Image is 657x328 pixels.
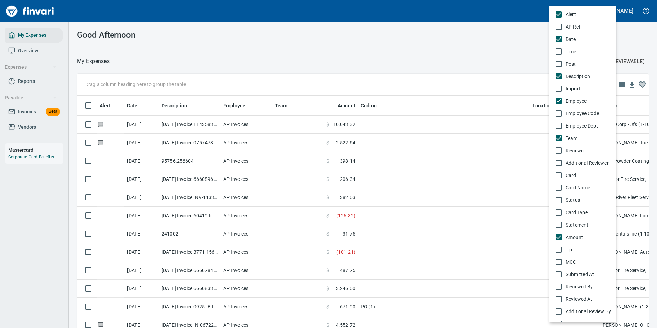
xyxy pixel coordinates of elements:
li: Employee Dept [549,120,616,132]
span: Submitted At [566,271,611,278]
li: Status [549,194,616,206]
span: Additional Review By [566,308,611,315]
li: Post [549,58,616,70]
span: MCC [566,259,611,265]
span: Time [566,48,611,55]
span: AP Ref [566,23,611,30]
span: Employee Dept [566,122,611,129]
span: Additional Review At [566,320,611,327]
span: Post [566,61,611,67]
li: Card Name [549,182,616,194]
li: MCC [549,256,616,268]
li: Additional Review By [549,305,616,318]
span: Alert [566,11,611,18]
span: Tip [566,246,611,253]
li: Import [549,83,616,95]
span: Employee [566,98,611,105]
li: Time [549,45,616,58]
span: Card Type [566,209,611,216]
li: Employee [549,95,616,107]
li: AP Ref [549,21,616,33]
li: Card Type [549,206,616,219]
span: Additional Reviewer [566,160,611,166]
li: Employee Code [549,107,616,120]
li: Alert [549,8,616,21]
li: Reviewed At [549,293,616,305]
span: Reviewed By [566,283,611,290]
li: Reviewer [549,144,616,157]
span: Amount [566,234,611,241]
li: Reviewed By [549,281,616,293]
li: Card [549,169,616,182]
span: Statement [566,221,611,228]
span: Reviewer [566,147,611,154]
li: Submitted At [549,268,616,281]
span: Employee Code [566,110,611,117]
li: Team [549,132,616,144]
span: Reviewed At [566,296,611,303]
span: Card Name [566,184,611,191]
li: Additional Reviewer [549,157,616,169]
span: Status [566,197,611,204]
li: Amount [549,231,616,243]
li: Description [549,70,616,83]
li: Statement [549,219,616,231]
span: Description [566,73,611,80]
li: Date [549,33,616,45]
span: Team [566,135,611,142]
span: Card [566,172,611,179]
span: Import [566,85,611,92]
span: Date [566,36,611,43]
li: Tip [549,243,616,256]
